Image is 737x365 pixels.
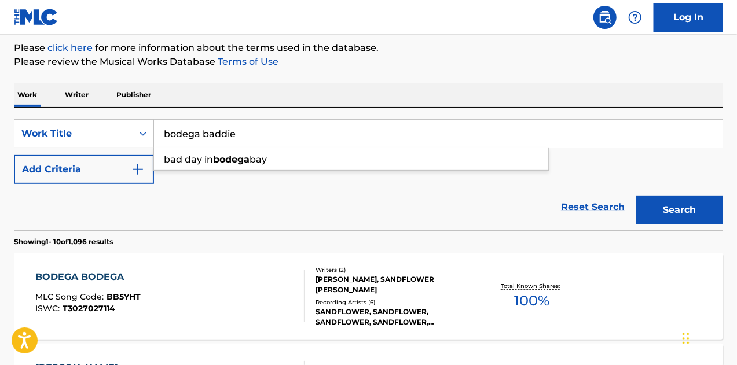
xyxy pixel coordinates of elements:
[215,56,278,67] a: Terms of Use
[35,292,107,302] span: MLC Song Code :
[515,290,550,311] span: 100 %
[555,194,630,220] a: Reset Search
[61,83,92,107] p: Writer
[316,274,473,295] div: [PERSON_NAME], SANDFLOWER [PERSON_NAME]
[250,154,267,165] span: bay
[501,282,563,290] p: Total Known Shares:
[14,83,41,107] p: Work
[636,196,723,224] button: Search
[47,42,93,53] a: click here
[598,10,612,24] img: search
[21,127,126,141] div: Work Title
[14,9,58,25] img: MLC Logo
[35,303,63,314] span: ISWC :
[316,266,473,274] div: Writers ( 2 )
[628,10,642,24] img: help
[593,6,617,29] a: Public Search
[316,298,473,307] div: Recording Artists ( 6 )
[213,154,250,165] strong: bodega
[35,270,141,284] div: BODEGA BODEGA
[107,292,141,302] span: BB5YHT
[683,321,690,356] div: Drag
[14,41,723,55] p: Please for more information about the terms used in the database.
[624,6,647,29] div: Help
[113,83,155,107] p: Publisher
[164,154,213,165] span: bad day in
[654,3,723,32] a: Log In
[131,163,145,176] img: 9d2ae6d4665cec9f34b9.svg
[14,55,723,69] p: Please review the Musical Works Database
[679,309,737,365] iframe: Chat Widget
[14,237,113,247] p: Showing 1 - 10 of 1,096 results
[316,307,473,327] div: SANDFLOWER, SANDFLOWER, SANDFLOWER, SANDFLOWER, SANDFLOWER
[14,119,723,230] form: Search Form
[14,253,723,340] a: BODEGA BODEGAMLC Song Code:BB5YHTISWC:T3027027114Writers (2)[PERSON_NAME], SANDFLOWER [PERSON_NAM...
[63,303,115,314] span: T3027027114
[14,155,154,184] button: Add Criteria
